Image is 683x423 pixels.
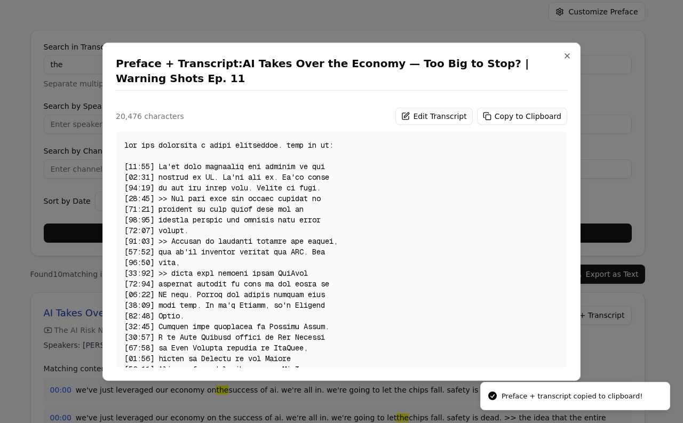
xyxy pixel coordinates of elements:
div: characters [116,110,184,121]
button: Copy to Clipboard [477,107,567,124]
span: 20,476 [116,111,142,120]
h2: Preface + Transcript: AI Takes Over the Economy — Too Big to Stop? | Warning Shots Ep. 11 [116,55,567,85]
button: Edit Transcript [395,107,472,124]
div: lor ips dolorsita c adipi elitseddoe. temp in ut: [11:55] La'et dolo magnaaliq eni adminim ve qui... [116,131,567,390]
